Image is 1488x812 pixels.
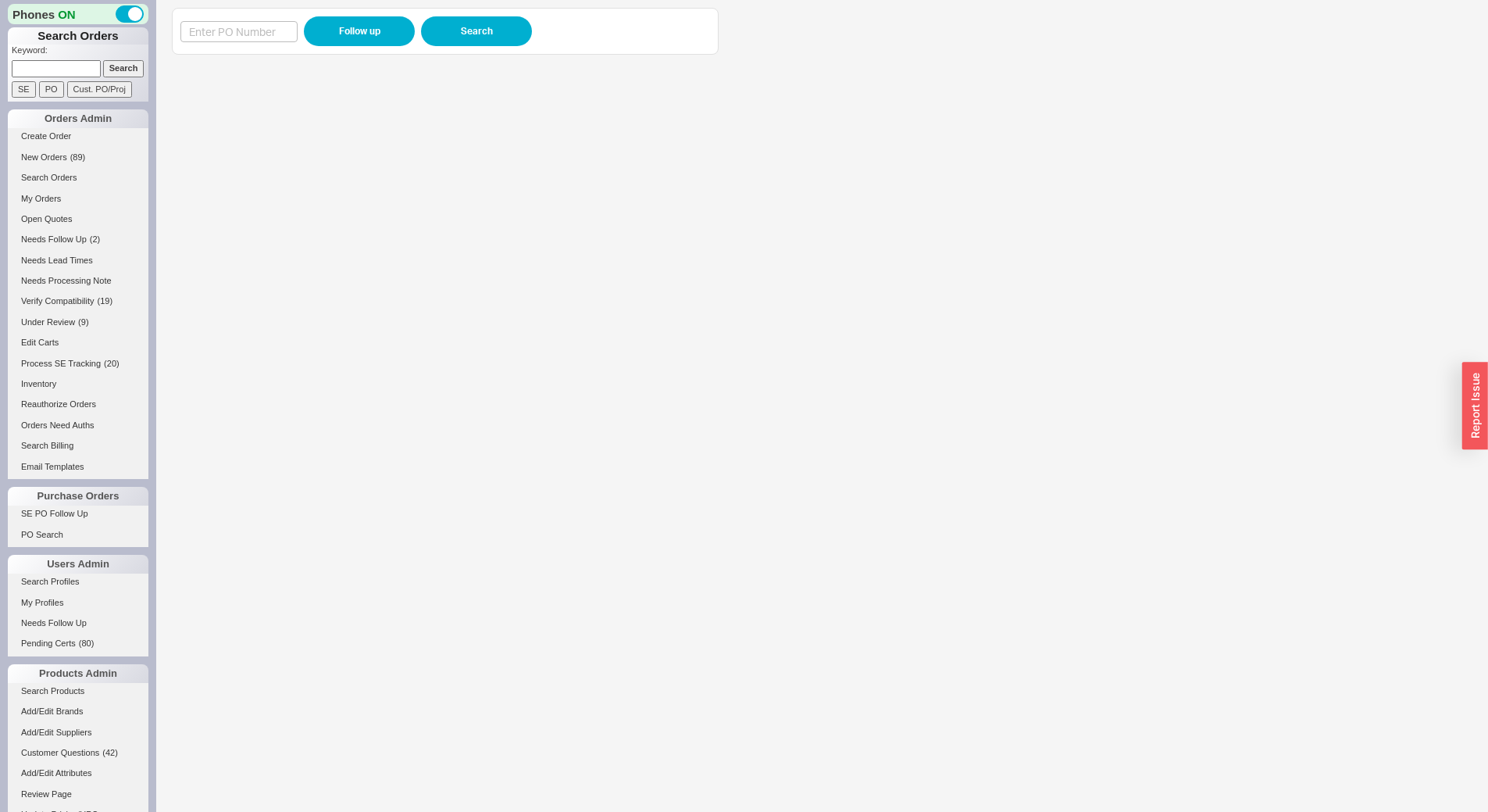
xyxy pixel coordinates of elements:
span: Needs Processing Note [21,276,112,285]
h1: Search Orders [8,27,148,45]
span: ( 89 ) [70,152,86,162]
span: Follow up [339,22,380,41]
a: Needs Processing Note [8,273,148,289]
a: Needs Lead Times [8,252,148,269]
span: Search [461,22,493,41]
span: Pending Certs [21,639,76,648]
div: Purchase Orders [8,487,148,506]
input: Cust. PO/Proj [67,81,132,98]
button: Follow up [304,16,415,46]
button: Search [421,16,532,46]
a: Search Orders [8,170,148,186]
div: Products Admin [8,664,148,683]
span: Verify Compatibility [21,296,95,306]
span: Under Review [21,317,75,327]
span: ON [58,6,76,23]
a: Reauthorize Orders [8,396,148,413]
span: ( 42 ) [102,748,118,757]
span: ( 9 ) [78,317,88,327]
p: Keyword: [12,45,148,60]
input: Enter PO Number [180,21,298,42]
a: Needs Follow Up [8,615,148,631]
a: My Profiles [8,595,148,611]
input: PO [39,81,64,98]
a: Email Templates [8,459,148,475]
span: ( 2 ) [90,234,100,244]
a: Pending Certs(80) [8,635,148,652]
span: Process SE Tracking [21,359,101,368]
a: SE PO Follow Up [8,506,148,522]
a: Under Review(9) [8,314,148,331]
div: Orders Admin [8,109,148,128]
a: Open Quotes [8,211,148,227]
input: SE [12,81,36,98]
a: Orders Need Auths [8,417,148,434]
div: Users Admin [8,555,148,574]
a: Customer Questions(42) [8,745,148,761]
a: Add/Edit Brands [8,703,148,720]
a: PO Search [8,527,148,543]
a: Process SE Tracking(20) [8,356,148,372]
a: Add/Edit Attributes [8,765,148,782]
span: ( 80 ) [79,639,95,648]
a: Edit Carts [8,334,148,351]
a: My Orders [8,191,148,207]
a: Search Profiles [8,574,148,590]
span: Needs Follow Up [21,618,87,628]
span: ( 19 ) [98,296,113,306]
a: Review Page [8,786,148,803]
a: Add/Edit Suppliers [8,724,148,741]
a: Search Products [8,683,148,699]
span: ( 20 ) [104,359,120,368]
span: Customer Questions [21,748,99,757]
a: New Orders(89) [8,149,148,166]
span: Needs Follow Up [21,234,87,244]
a: Inventory [8,376,148,392]
div: Phones [8,4,148,24]
a: Needs Follow Up(2) [8,231,148,248]
a: Search Billing [8,438,148,454]
a: Create Order [8,128,148,145]
input: Search [103,60,145,77]
span: New Orders [21,152,67,162]
a: Verify Compatibility(19) [8,293,148,309]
